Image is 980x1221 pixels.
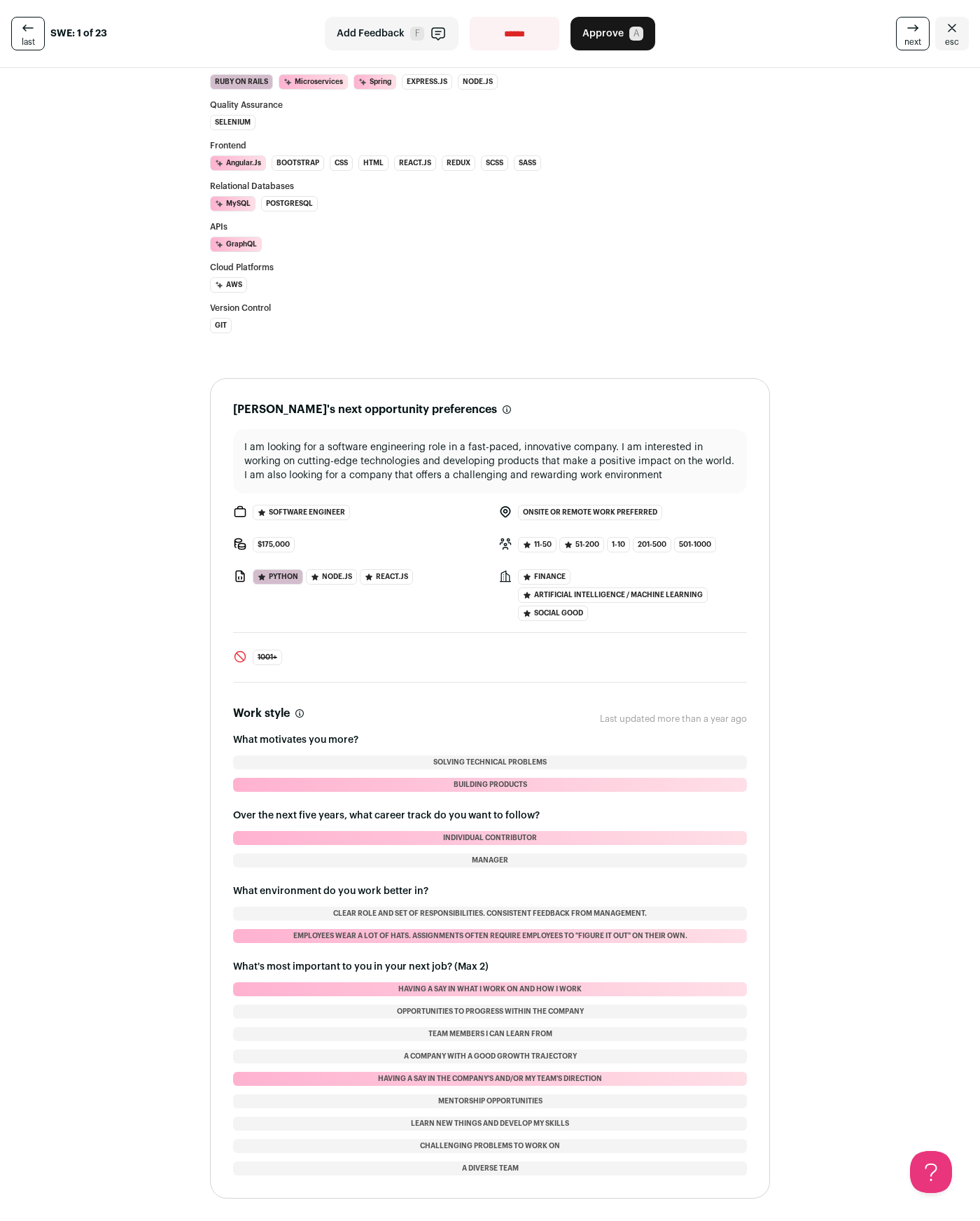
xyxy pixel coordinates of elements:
li: Spring [353,74,396,90]
li: SCSS [481,155,508,171]
li: Express.js [402,74,452,90]
p: I am looking for a software engineering role in a fast-paced, innovative company. I am interested... [244,440,736,482]
li: AWS [210,277,247,293]
li: Learn new things and develop my skills [233,1117,747,1131]
li: Clear role and set of responsibilities. Consistent feedback from management. [233,907,747,921]
h3: Quality Assurance [210,101,770,109]
span: 51-200 [559,537,604,552]
li: Opportunities to progress within the company [233,1005,747,1019]
li: Building products [233,778,747,792]
span: 1001+ [253,650,282,665]
li: Having a say in the company's and/or my team's direction [233,1072,747,1086]
h3: Version Control [210,304,770,312]
li: Having a say in what I work on and how I work [233,982,747,996]
h3: What's most important to you in your next job? (Max 2) [233,960,747,974]
p: Last updated more than a year ago [600,713,747,725]
span: React.js [360,569,413,585]
li: GraphQL [210,237,262,252]
li: Microservices [279,74,348,90]
h2: Work style [233,705,290,722]
li: CSS [330,155,353,171]
li: Sass [514,155,541,171]
span: esc [945,36,959,48]
span: $175,000 [253,537,295,552]
h2: [PERSON_NAME]'s next opportunity preferences [233,401,497,418]
li: HTML [358,155,388,171]
h3: APIs [210,223,770,231]
a: next [896,17,930,50]
li: Mentorship opportunities [233,1094,747,1108]
span: 11-50 [518,537,556,552]
span: Artificial Intelligence / Machine Learning [518,587,708,603]
a: Close [935,17,969,50]
strong: SWE: 1 of 23 [50,27,107,41]
li: A company with a good growth trajectory [233,1049,747,1063]
span: Python [253,569,303,585]
span: 201-500 [633,537,671,552]
span: Social Good [518,606,588,621]
span: 501-1000 [674,537,716,552]
a: last [11,17,45,50]
li: Team members I can learn from [233,1027,747,1041]
span: Approve [582,27,624,41]
li: Challenging problems to work on [233,1139,747,1153]
li: Node.js [458,74,498,90]
span: A [629,27,643,41]
li: Redux [442,155,475,171]
li: Git [210,318,232,333]
span: Software Engineer [253,505,350,520]
li: Employees wear a lot of hats. Assignments often require employees to "figure it out" on their own. [233,929,747,943]
li: Bootstrap [272,155,324,171]
li: Solving technical problems [233,755,747,769]
button: Add Feedback F [325,17,458,50]
iframe: Help Scout Beacon - Open [910,1151,952,1193]
span: Node.js [306,569,357,585]
span: 1-10 [607,537,630,552]
h3: What environment do you work better in? [233,884,747,898]
span: last [22,36,35,48]
li: PostgreSQL [261,196,318,211]
span: Add Feedback [337,27,405,41]
li: Selenium [210,115,255,130]
li: React.js [394,155,436,171]
h3: Relational Databases [210,182,770,190]
button: Approve A [570,17,655,50]
li: A diverse team [233,1161,747,1175]
li: Angular.js [210,155,266,171]
h3: Over the next five years, what career track do you want to follow? [233,809,747,823]
li: Individual contributor [233,831,747,845]
li: MySQL [210,196,255,211]
li: Ruby on Rails [210,74,273,90]
span: next [904,36,921,48]
h3: What motivates you more? [233,733,747,747]
span: Onsite or remote work preferred [518,505,662,520]
li: Manager [233,853,747,867]
h3: Frontend [210,141,770,150]
h3: Cloud Platforms [210,263,770,272]
span: Finance [518,569,570,585]
span: F [410,27,424,41]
